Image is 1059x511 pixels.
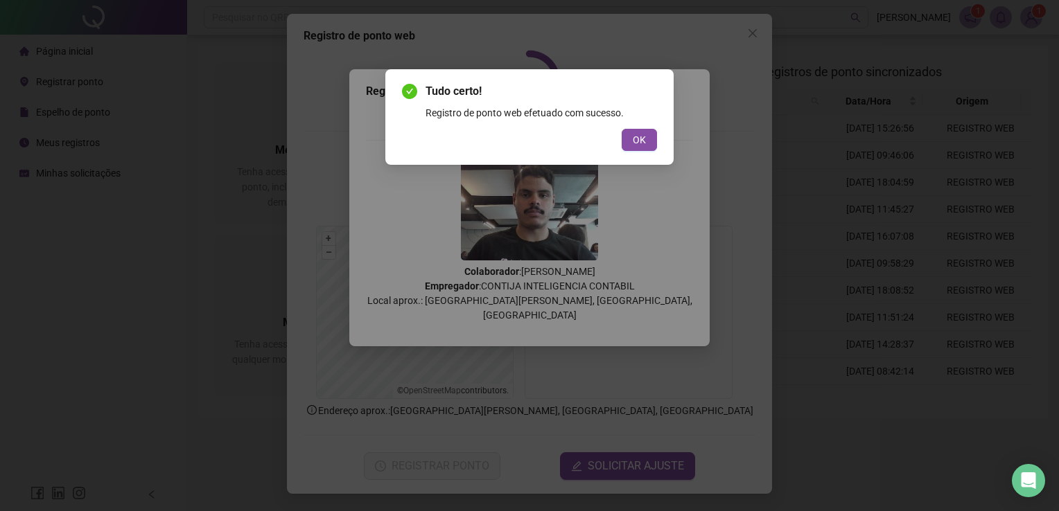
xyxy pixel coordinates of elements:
span: check-circle [402,84,417,99]
div: Registro de ponto web efetuado com sucesso. [426,105,657,120]
div: Open Intercom Messenger [1012,464,1045,497]
span: OK [633,132,646,147]
span: Tudo certo! [426,83,657,100]
button: OK [622,129,657,151]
